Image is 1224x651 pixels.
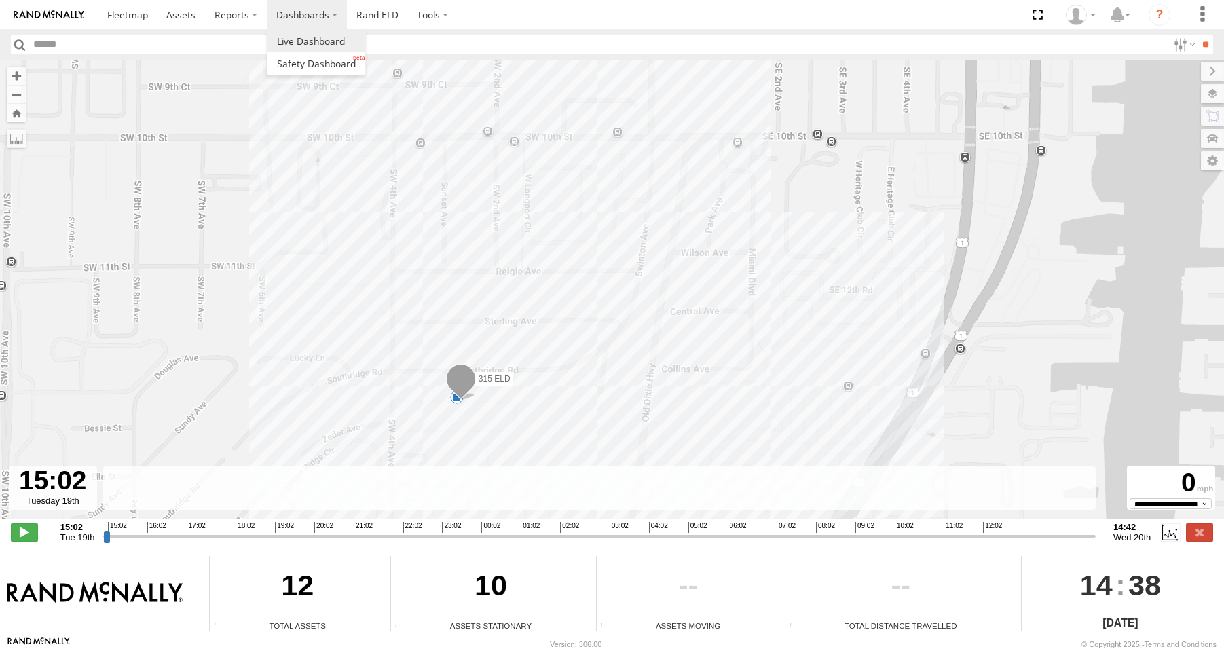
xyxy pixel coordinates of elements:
[895,522,914,533] span: 10:02
[944,522,963,533] span: 11:02
[816,522,835,533] span: 08:02
[60,522,95,532] strong: 15:02
[60,532,95,542] span: Tue 19th Aug 2025
[1113,532,1151,542] span: Wed 20th Aug 2025
[210,621,230,631] div: Total number of Enabled Assets
[314,522,333,533] span: 20:02
[391,620,591,631] div: Assets Stationary
[7,85,26,104] button: Zoom out
[1129,468,1213,498] div: 0
[785,620,1016,631] div: Total Distance Travelled
[210,556,385,620] div: 12
[354,522,373,533] span: 21:02
[597,620,780,631] div: Assets Moving
[147,522,166,533] span: 16:02
[1022,615,1219,631] div: [DATE]
[785,621,806,631] div: Total distance travelled by all assets within specified date range and applied filters
[210,620,385,631] div: Total Assets
[597,621,617,631] div: Total number of assets current in transit.
[1081,640,1217,648] div: © Copyright 2025 -
[403,522,422,533] span: 22:02
[391,556,591,620] div: 10
[1145,640,1217,648] a: Terms and Conditions
[855,522,874,533] span: 09:02
[14,10,84,20] img: rand-logo.svg
[481,522,500,533] span: 00:02
[728,522,747,533] span: 06:02
[560,522,579,533] span: 02:02
[1080,556,1113,614] span: 14
[391,621,411,631] div: Total number of assets current stationary.
[1201,151,1224,170] label: Map Settings
[1168,35,1198,54] label: Search Filter Options
[983,522,1002,533] span: 12:02
[688,522,707,533] span: 05:02
[7,129,26,148] label: Measure
[610,522,629,533] span: 03:02
[7,582,183,605] img: Rand McNally
[108,522,127,533] span: 15:02
[7,104,26,122] button: Zoom Home
[777,522,796,533] span: 07:02
[236,522,255,533] span: 18:02
[1022,556,1219,614] div: :
[1128,556,1161,614] span: 38
[11,523,38,541] label: Play/Stop
[478,374,510,384] span: 315 ELD
[7,67,26,85] button: Zoom in
[7,637,70,651] a: Visit our Website
[1113,522,1151,532] strong: 14:42
[275,522,294,533] span: 19:02
[1186,523,1213,541] label: Close
[1149,4,1170,26] i: ?
[550,640,601,648] div: Version: 306.00
[521,522,540,533] span: 01:02
[442,522,461,533] span: 23:02
[1061,5,1100,25] div: Victor Calcano Jr
[649,522,668,533] span: 04:02
[187,522,206,533] span: 17:02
